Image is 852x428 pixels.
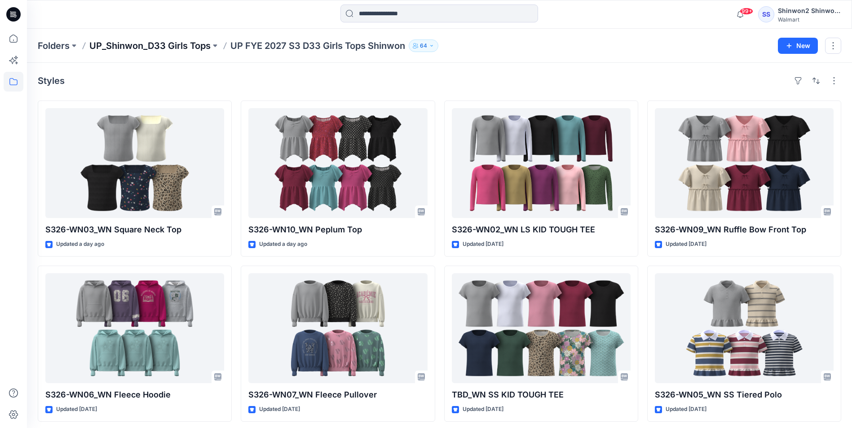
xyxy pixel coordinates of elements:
button: 64 [409,39,438,52]
p: Updated a day ago [259,240,307,249]
p: S326-WN06_WN Fleece Hoodie [45,389,224,401]
a: S326-WN05_WN SS Tiered Polo [655,273,834,383]
p: S326-WN02_WN LS KID TOUGH TEE [452,223,631,236]
a: TBD_WN SS KID TOUGH TEE [452,273,631,383]
p: Updated [DATE] [56,405,97,414]
a: UP_Shinwon_D33 Girls Tops [89,39,211,52]
p: Updated [DATE] [666,240,706,249]
div: Walmart [778,16,841,23]
button: New [778,38,818,54]
p: S326-WN07_WN Fleece Pullover [248,389,427,401]
p: Updated [DATE] [463,405,503,414]
p: S326-WN03_WN Square Neck Top [45,223,224,236]
a: S326-WN09_WN Ruffle Bow Front Top [655,108,834,218]
p: UP FYE 2027 S3 D33 Girls Tops Shinwon [230,39,405,52]
a: S326-WN10_WN Peplum Top [248,108,427,218]
a: S326-WN07_WN Fleece Pullover [248,273,427,383]
a: S326-WN03_WN Square Neck Top [45,108,224,218]
a: S326-WN06_WN Fleece Hoodie [45,273,224,383]
p: S326-WN10_WN Peplum Top [248,223,427,236]
p: Updated [DATE] [463,240,503,249]
a: Folders [38,39,70,52]
div: SS [758,6,774,22]
p: S326-WN09_WN Ruffle Bow Front Top [655,223,834,236]
p: TBD_WN SS KID TOUGH TEE [452,389,631,401]
span: 99+ [740,8,753,15]
p: Updated [DATE] [259,405,300,414]
p: S326-WN05_WN SS Tiered Polo [655,389,834,401]
p: Updated [DATE] [666,405,706,414]
p: 64 [420,41,427,51]
h4: Styles [38,75,65,86]
p: Updated a day ago [56,240,104,249]
div: Shinwon2 Shinwon2 [778,5,841,16]
a: S326-WN02_WN LS KID TOUGH TEE [452,108,631,218]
